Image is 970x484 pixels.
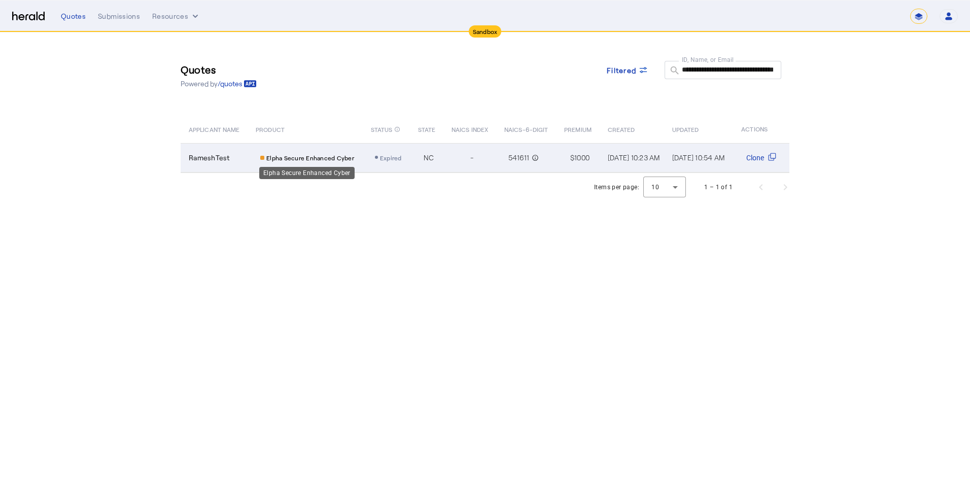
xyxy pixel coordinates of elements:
[504,124,548,134] span: NAICS-6-DIGIT
[594,182,639,192] div: Items per page:
[380,154,402,161] span: Expired
[181,115,891,173] table: Table view of all quotes submitted by your platform
[470,153,473,163] span: -
[733,115,790,143] th: ACTIONS
[61,11,86,21] div: Quotes
[181,79,257,89] p: Powered by
[452,124,488,134] span: NAICS INDEX
[218,79,257,89] a: /quotes
[608,153,660,162] span: [DATE] 10:23 AM
[607,65,636,76] span: Filtered
[152,11,200,21] button: Resources dropdown menu
[704,182,733,192] div: 1 – 1 of 1
[530,153,539,163] mat-icon: info_outline
[599,61,656,79] button: Filtered
[574,153,590,163] span: 1000
[508,153,530,163] span: 541611
[672,124,699,134] span: UPDATED
[189,153,230,163] span: RameshTest
[665,65,682,78] mat-icon: search
[682,56,734,63] mat-label: ID, Name, or Email
[394,124,400,135] mat-icon: info_outline
[189,124,239,134] span: APPLICANT NAME
[741,150,785,166] button: Clone
[672,153,725,162] span: [DATE] 10:54 AM
[418,124,435,134] span: STATE
[746,153,764,163] span: Clone
[181,62,257,77] h3: Quotes
[424,153,434,163] span: NC
[98,11,140,21] div: Submissions
[371,124,393,134] span: STATUS
[469,25,502,38] div: Sandbox
[266,154,354,162] span: Elpha Secure Enhanced Cyber
[256,124,285,134] span: PRODUCT
[570,153,574,163] span: $
[608,124,635,134] span: CREATED
[259,167,355,179] div: Elpha Secure Enhanced Cyber
[12,12,45,21] img: Herald Logo
[564,124,592,134] span: PREMIUM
